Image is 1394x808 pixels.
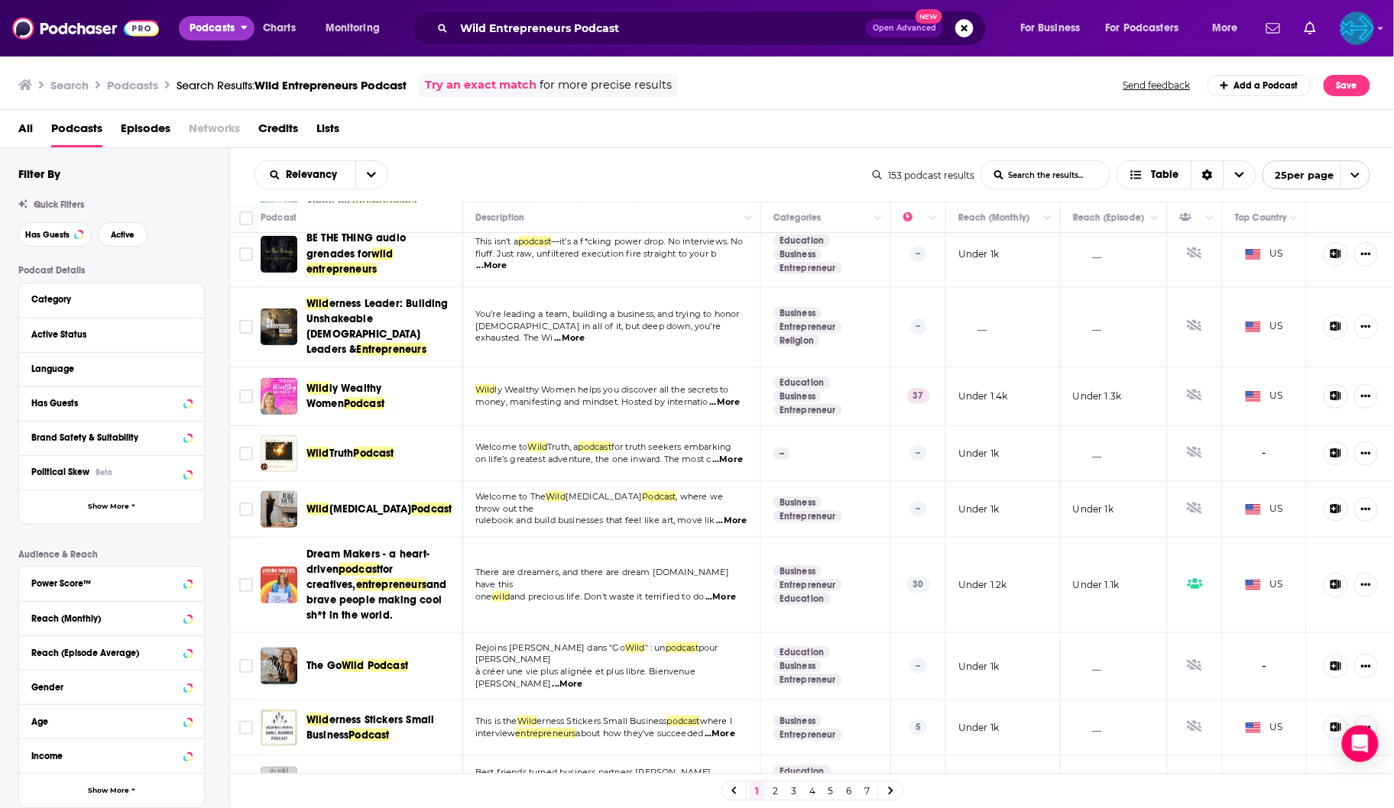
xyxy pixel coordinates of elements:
[261,648,297,684] img: The Go Wild Podcast
[342,659,365,672] span: Wild
[306,231,406,260] span: BE THE THING audio grenades for
[1324,75,1370,96] button: Save
[495,384,729,395] span: ly Wealthy Women helps you discover all the secrets to
[1073,320,1102,333] p: __
[1106,18,1179,39] span: For Podcasters
[750,782,765,800] a: 1
[1354,242,1378,267] button: Show More Button
[306,563,394,591] span: for creatives,
[1342,726,1379,762] div: Open Intercom Messenger
[50,78,89,92] h3: Search
[773,404,842,416] a: Entrepreneur
[1073,447,1102,460] p: __
[261,435,297,472] a: Wild Truth Podcast
[958,721,999,734] p: Under 1k
[1073,247,1102,260] p: __
[354,447,394,460] span: Podcast
[739,209,757,228] button: Column Actions
[773,448,790,460] p: --
[1208,75,1312,96] a: Add a Podcast
[1246,577,1283,593] span: US
[261,208,297,227] div: Podcast
[306,658,408,674] a: The GoWildPodcast
[1146,209,1164,228] button: Column Actions
[239,247,253,261] span: Toggle select row
[475,208,524,227] div: Description
[306,296,458,357] a: Wilderness Leader: Building Unshakeable [DEMOGRAPHIC_DATA] Leaders &Entrepreneurs
[547,441,578,452] span: Truth, a
[773,565,822,577] a: Business
[306,713,458,743] a: Wilderness Stickers Small BusinessPodcast
[306,446,394,461] a: WildTruthPodcast
[1263,160,1370,189] button: open menu
[475,441,528,452] span: Welcome to
[1354,441,1378,466] button: Show More Button
[1354,654,1378,678] button: Show More Button
[958,447,999,460] p: Under 1k
[1246,247,1283,262] span: US
[579,441,611,452] span: podcast
[31,677,192,696] button: Gender
[475,309,740,319] span: You’re leading a team, building a business, and trying to honor
[31,294,182,305] div: Category
[551,236,744,247] span: —it’s a f*cking power drop. No interviews. No
[773,496,822,509] a: Business
[475,515,715,525] span: rulebook and build businesses that feel like art, move lik
[12,14,159,43] img: Podchaser - Follow, Share and Rate Podcasts
[805,782,820,800] a: 4
[866,19,943,37] button: Open AdvancedNew
[306,381,458,412] a: Wildly Wealthy WomenPodcast
[869,209,887,228] button: Column Actions
[31,682,179,693] div: Gender
[625,642,645,653] span: Wild
[958,578,1007,591] p: Under 1.2k
[261,309,297,345] img: Wilderness Leader: Building Unshakeable Christian Leaders & Entrepreneurs
[907,388,930,403] p: 37
[1263,658,1267,675] span: -
[25,231,70,239] span: Has Guests
[31,745,192,764] button: Income
[339,563,380,576] span: podcast
[475,716,517,726] span: This is the
[1039,209,1057,228] button: Column Actions
[1212,18,1238,39] span: More
[903,208,925,227] div: Power Score
[51,116,102,147] a: Podcasts
[773,593,831,605] a: Education
[666,642,699,653] span: podcast
[425,76,537,94] a: Try an exact match
[773,248,822,260] a: Business
[357,343,426,356] span: Entrepreneurs
[1341,11,1374,45] img: User Profile
[492,591,511,602] span: wild
[31,428,192,447] button: Brand Safety & Suitability
[190,18,235,39] span: Podcasts
[958,247,999,260] p: Under 1k
[19,773,204,807] button: Show More
[239,721,253,735] span: Toggle select row
[768,782,783,800] a: 2
[31,608,192,627] button: Reach (Monthly)
[31,329,182,340] div: Active Status
[773,321,842,333] a: Entrepreneur
[31,398,179,409] div: Has Guests
[907,577,930,592] p: 30
[1117,160,1256,189] h2: Choose View
[475,384,495,395] span: Wild
[475,321,721,344] span: [DEMOGRAPHIC_DATA] in all of it, but deep down, you’re exhausted. The Wi
[910,246,927,261] p: --
[355,161,387,189] button: open menu
[261,491,297,528] img: Wild Muse Podcast
[475,591,492,602] span: one
[1354,773,1378,797] button: Show More Button
[773,335,820,347] a: Religion
[873,170,974,181] div: 153 podcast results
[306,231,458,276] a: BE THE THING audio grenades forwildentrepreneurs
[88,503,129,511] span: Show More
[705,728,735,740] span: ...More
[31,642,192,661] button: Reach (Episode Average)
[261,378,297,415] img: Wildly Wealthy Women Podcast
[306,297,329,310] span: Wild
